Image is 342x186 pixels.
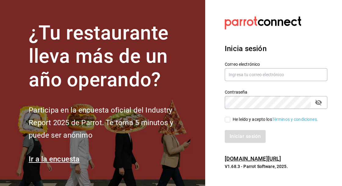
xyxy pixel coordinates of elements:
[225,155,281,162] a: [DOMAIN_NAME][URL]
[29,155,80,163] a: Ir a la encuesta
[313,97,324,108] button: passwordField
[29,21,194,92] h1: ¿Tu restaurante lleva más de un año operando?
[225,90,327,94] label: Contraseña
[233,116,318,123] div: He leído y acepto los
[225,68,327,81] input: Ingresa tu correo electrónico
[225,62,327,66] label: Correo electrónico
[225,163,327,169] p: V1.68.3 - Parrot Software, 2025.
[272,117,318,122] a: Términos y condiciones.
[225,43,327,54] h3: Inicia sesión
[29,104,194,141] h2: Participa en la encuesta oficial del Industry Report 2025 de Parrot. Te toma 5 minutos y puede se...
